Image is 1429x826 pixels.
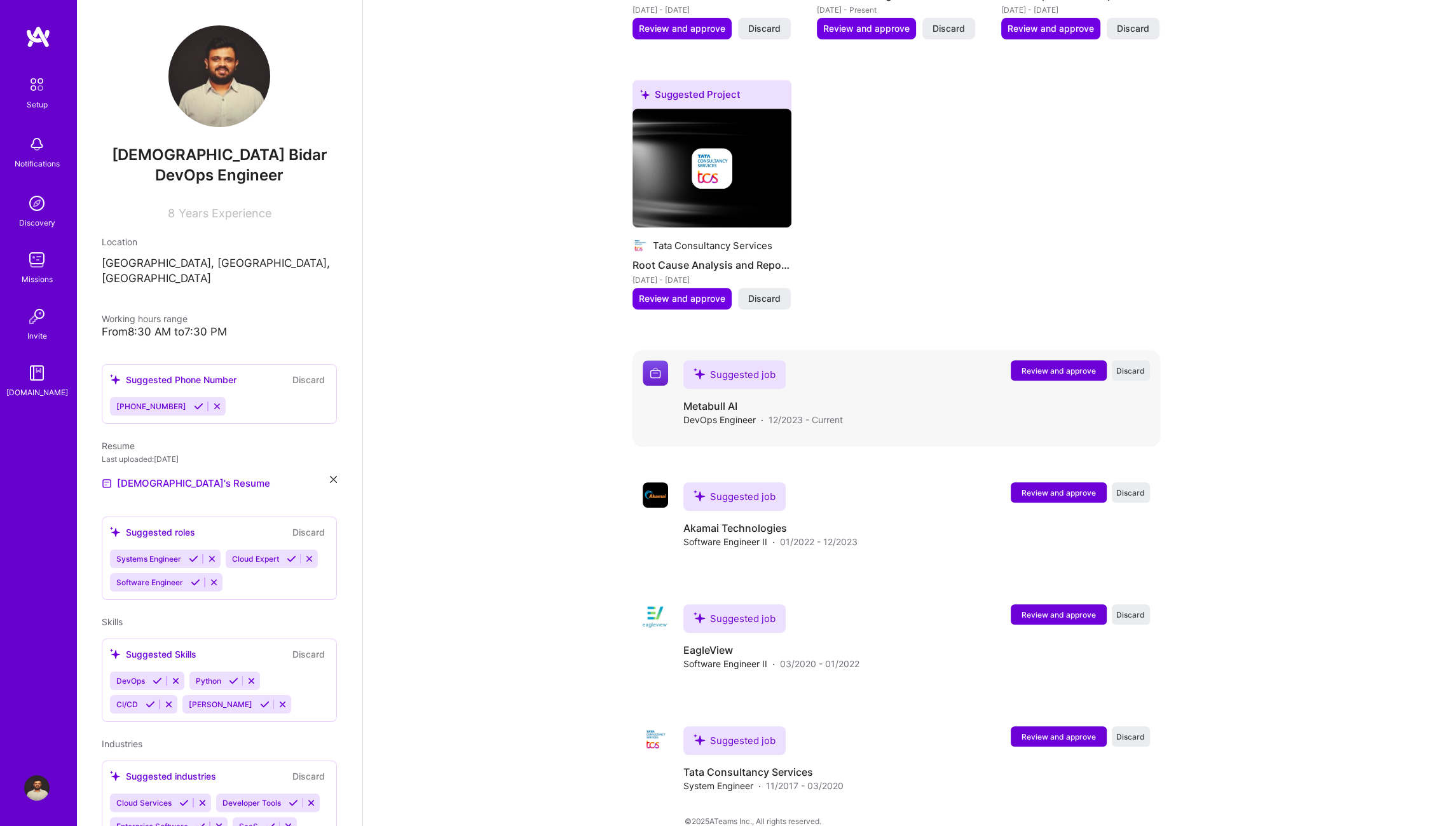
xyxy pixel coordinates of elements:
div: Suggested job [683,726,786,755]
img: Company logo [643,482,668,508]
div: [DOMAIN_NAME] [6,386,68,399]
span: · [772,535,775,548]
button: Review and approve [1011,604,1107,625]
span: Developer Tools [222,798,281,808]
img: Company logo [643,604,668,630]
div: Location [102,235,337,248]
button: Review and approve [1011,360,1107,381]
span: 8 [168,207,175,220]
span: Review and approve [1008,22,1094,35]
i: Reject [212,402,222,411]
span: Industries [102,738,142,749]
h4: Metabull AI [683,399,843,413]
a: [DEMOGRAPHIC_DATA]'s Resume [102,476,270,491]
span: Python [196,676,221,686]
i: Accept [146,700,155,709]
span: Discard [1116,365,1145,376]
span: DevOps [116,676,145,686]
span: Discard [748,292,781,305]
div: Suggested Project [632,80,791,114]
div: Tata Consultancy Services [653,239,772,252]
button: Discard [1112,604,1150,625]
img: teamwork [24,247,50,273]
div: Setup [27,98,48,111]
span: Working hours range [102,313,188,324]
i: Accept [260,700,270,709]
button: Discard [289,769,329,783]
i: Accept [179,798,189,808]
span: Software Engineer II [683,535,767,548]
span: Skills [102,616,123,627]
i: icon SuggestedTeams [110,527,121,538]
i: Accept [153,676,162,686]
button: Review and approve [817,18,916,39]
img: Company logo [643,360,668,386]
span: Discard [1116,731,1145,742]
img: Resume [102,478,112,489]
button: Discard [738,288,791,309]
span: Software Engineer II [683,657,767,670]
img: Company logo [643,726,668,752]
button: Review and approve [1001,18,1100,39]
span: Review and approve [823,22,910,35]
h4: EagleView [683,643,859,657]
span: DevOps Engineer [155,166,284,184]
img: User Avatar [168,25,270,127]
i: Accept [189,554,198,564]
button: Discard [1112,360,1150,381]
img: Invite [24,304,50,329]
div: Suggested Skills [110,647,196,661]
i: icon SuggestedTeams [694,368,705,379]
h4: Tata Consultancy Services [683,765,844,779]
i: Accept [194,402,203,411]
i: Reject [306,798,316,808]
div: [DATE] - [DATE] [1001,3,1160,17]
i: Reject [209,578,219,587]
img: guide book [24,360,50,386]
i: Reject [171,676,181,686]
button: Discard [289,647,329,661]
i: icon SuggestedTeams [694,734,705,745]
span: Resume [102,440,135,451]
div: From 8:30 AM to 7:30 PM [102,325,337,339]
button: Review and approve [1011,726,1107,747]
button: Review and approve [632,18,732,39]
span: · [772,657,775,670]
div: Missions [22,273,53,286]
i: Accept [287,554,296,564]
h4: Akamai Technologies [683,521,858,535]
button: Review and approve [632,288,732,309]
i: icon SuggestedTeams [694,612,705,623]
span: Discard [748,22,781,35]
span: [PHONE_NUMBER] [116,402,186,411]
span: Discard [933,22,965,35]
span: DevOps Engineer [683,413,756,426]
span: [PERSON_NAME] [189,700,252,709]
i: icon SuggestedTeams [694,490,705,501]
span: Cloud Expert [232,554,279,564]
i: Reject [207,554,217,564]
a: User Avatar [21,775,53,801]
img: cover [632,109,791,228]
div: [DATE] - Present [817,3,976,17]
img: discovery [24,191,50,216]
span: Years Experience [179,207,271,220]
img: Company logo [692,148,732,189]
p: [GEOGRAPHIC_DATA], [GEOGRAPHIC_DATA], [GEOGRAPHIC_DATA] [102,256,337,287]
span: 12/2023 - Current [769,413,843,426]
span: Systems Engineer [116,554,181,564]
div: Suggested roles [110,525,195,539]
div: Suggested industries [110,769,216,783]
span: 01/2022 - 12/2023 [780,535,858,548]
span: Review and approve [1022,609,1096,620]
div: [DATE] - [DATE] [632,3,791,17]
div: Last uploaded: [DATE] [102,452,337,466]
div: Suggested job [683,482,786,511]
div: Notifications [15,157,60,170]
span: Cloud Services [116,798,172,808]
button: Review and approve [1011,482,1107,503]
button: Discard [738,18,791,39]
i: icon Close [330,476,337,483]
div: Suggested job [683,604,786,633]
i: Accept [289,798,298,808]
